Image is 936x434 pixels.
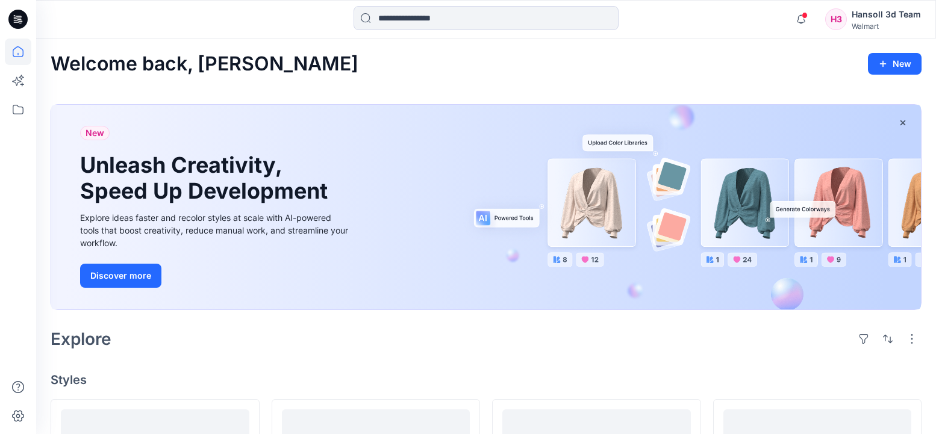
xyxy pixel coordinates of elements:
[51,53,358,75] h2: Welcome back, [PERSON_NAME]
[852,22,921,31] div: Walmart
[80,264,161,288] button: Discover more
[80,264,351,288] a: Discover more
[86,126,104,140] span: New
[80,211,351,249] div: Explore ideas faster and recolor styles at scale with AI-powered tools that boost creativity, red...
[80,152,333,204] h1: Unleash Creativity, Speed Up Development
[852,7,921,22] div: Hansoll 3d Team
[51,373,922,387] h4: Styles
[868,53,922,75] button: New
[825,8,847,30] div: H3
[51,329,111,349] h2: Explore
